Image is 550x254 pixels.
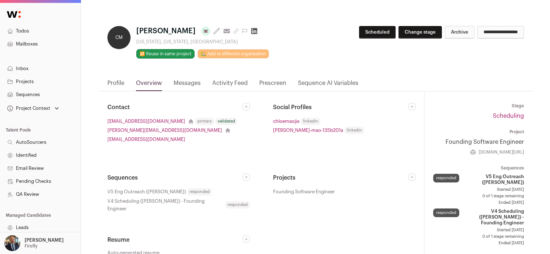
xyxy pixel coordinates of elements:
[273,173,408,182] h2: Projects
[398,26,442,39] button: Change stage
[359,26,396,39] button: Scheduled
[273,126,343,134] a: [PERSON_NAME]-mao-135b201a
[301,118,320,125] span: linkedin
[212,79,248,91] a: Activity Feed
[174,79,201,91] a: Messages
[136,39,269,45] div: [US_STATE], [US_STATE], [GEOGRAPHIC_DATA]
[107,173,243,182] h2: Sequences
[107,236,243,244] h2: Resume
[273,103,408,112] h2: Social Profiles
[433,227,524,233] span: Started [DATE]
[298,79,358,91] a: Sequence AI Variables
[479,149,524,155] a: [DOMAIN_NAME][URL]
[107,126,222,134] a: [PERSON_NAME][EMAIL_ADDRESS][DOMAIN_NAME]
[225,201,250,208] span: responded
[107,135,185,143] a: [EMAIL_ADDRESS][DOMAIN_NAME]
[445,26,474,39] button: Archive
[195,118,214,125] div: primary
[345,127,364,134] span: linkedin
[433,165,524,171] dt: Sequences
[6,106,50,111] div: Project Context
[433,138,524,146] a: Founding Software Engineer
[493,113,524,119] a: Scheduling
[433,174,459,182] div: responded
[259,79,286,91] a: Prescreen
[216,118,237,125] div: validated
[3,7,25,22] img: Wellfound
[136,26,196,36] span: [PERSON_NAME]
[433,103,524,109] dt: Stage
[433,200,524,206] span: Ended [DATE]
[107,197,224,212] span: V4 Scheduling ([PERSON_NAME]) - Founding Engineer
[197,49,269,59] a: 🏡 Add to different organization
[107,26,131,49] div: CM
[273,188,335,195] span: Founding Software Engineer
[273,117,299,125] a: chloemaojia
[187,188,212,195] span: responded
[433,129,524,135] dt: Project
[433,240,524,246] span: Ended [DATE]
[433,193,524,199] span: 0 of 1 stage remaining
[107,188,186,195] span: V5 Eng Outreach ([PERSON_NAME])
[433,208,459,217] div: responded
[25,243,38,249] p: Firefly
[462,174,524,185] span: V5 Eng Outreach ([PERSON_NAME])
[6,103,60,113] button: Open dropdown
[107,117,185,125] a: [EMAIL_ADDRESS][DOMAIN_NAME]
[25,237,64,243] p: [PERSON_NAME]
[3,235,65,251] button: Open dropdown
[4,235,20,251] img: 18202275-medium_jpg
[136,49,195,59] button: 🔂 Reuse in same project
[433,187,524,193] span: Started [DATE]
[107,79,124,91] a: Profile
[433,234,524,240] span: 0 of 1 stage remaining
[107,103,243,112] h2: Contact
[462,208,524,226] span: V4 Scheduling ([PERSON_NAME]) - Founding Engineer
[136,79,162,91] a: Overview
